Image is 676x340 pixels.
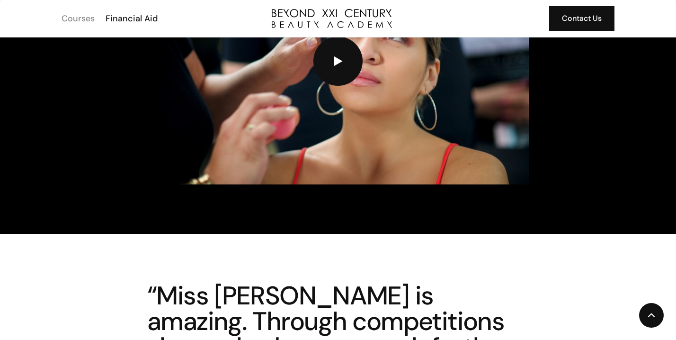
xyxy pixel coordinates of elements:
[55,12,99,25] a: Courses
[272,9,392,28] img: beyond logo
[562,12,602,25] div: Contact Us
[106,12,158,25] div: Financial Aid
[62,12,95,25] div: Courses
[313,37,363,86] a: open lightbox
[272,9,392,28] a: home
[99,12,162,25] a: Financial Aid
[549,6,614,31] a: Contact Us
